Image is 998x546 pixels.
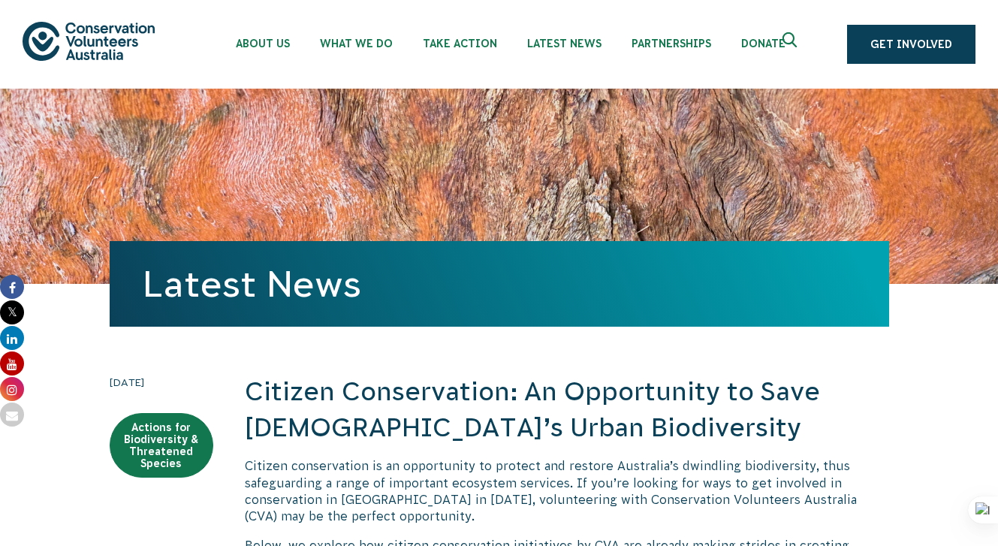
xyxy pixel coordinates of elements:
h2: Citizen Conservation: An Opportunity to Save [DEMOGRAPHIC_DATA]’s Urban Biodiversity [245,374,889,445]
span: About Us [236,38,290,50]
a: Get Involved [847,25,975,64]
span: Partnerships [632,38,711,50]
span: Donate [741,38,785,50]
span: What We Do [320,38,393,50]
button: Expand search box Close search box [773,26,810,62]
span: Take Action [423,38,497,50]
img: logo.svg [23,22,155,60]
p: Citizen conservation is an opportunity to protect and restore Australia’s dwindling biodiversity,... [245,457,889,525]
a: Latest News [143,264,361,304]
span: Expand search box [782,32,801,56]
time: [DATE] [110,374,213,391]
span: Latest News [527,38,602,50]
a: Actions for Biodiversity & Threatened Species [110,413,213,478]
